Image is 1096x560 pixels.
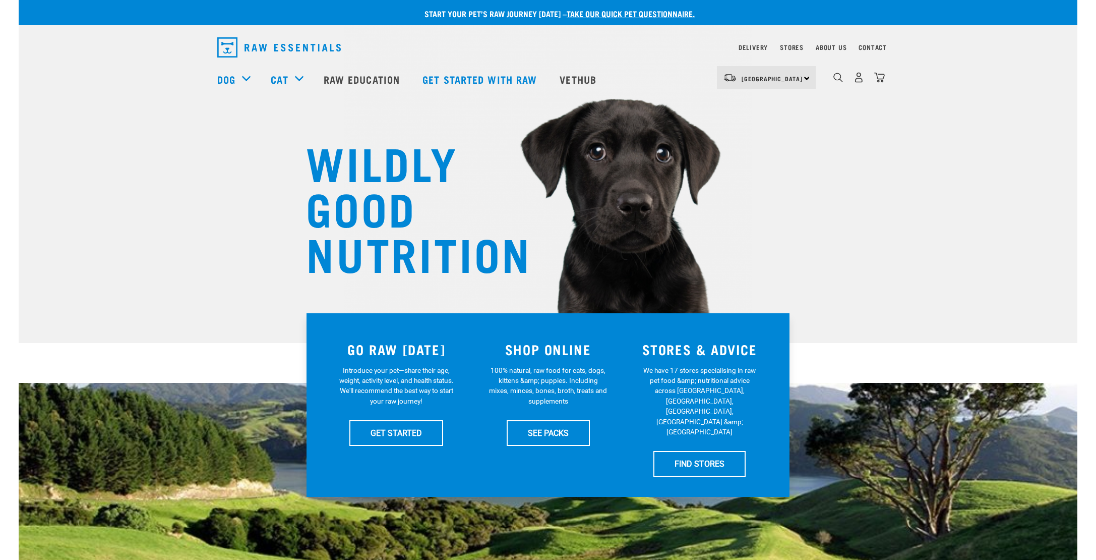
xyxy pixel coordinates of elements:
a: take our quick pet questionnaire. [567,11,695,16]
a: GET STARTED [349,420,443,445]
p: Introduce your pet—share their age, weight, activity level, and health status. We'll recommend th... [337,365,456,407]
a: FIND STORES [653,451,746,476]
a: About Us [816,45,846,49]
nav: dropdown navigation [209,33,887,62]
h3: SHOP ONLINE [478,342,618,357]
a: Delivery [739,45,768,49]
a: Contact [859,45,887,49]
a: Dog [217,72,235,87]
nav: dropdown navigation [19,59,1077,99]
a: Stores [780,45,804,49]
h3: GO RAW [DATE] [327,342,466,357]
img: user.png [854,72,864,83]
img: home-icon-1@2x.png [833,73,843,82]
img: van-moving.png [723,73,737,82]
a: Cat [271,72,288,87]
h1: WILDLY GOOD NUTRITION [306,139,508,275]
a: SEE PACKS [507,420,590,445]
a: Get started with Raw [412,59,550,99]
p: Start your pet’s raw journey [DATE] – [26,8,1085,20]
a: Raw Education [314,59,412,99]
a: Vethub [550,59,609,99]
span: [GEOGRAPHIC_DATA] [742,77,803,80]
img: home-icon@2x.png [874,72,885,83]
h3: STORES & ADVICE [630,342,769,357]
p: We have 17 stores specialising in raw pet food &amp; nutritional advice across [GEOGRAPHIC_DATA],... [640,365,759,437]
p: 100% natural, raw food for cats, dogs, kittens &amp; puppies. Including mixes, minces, bones, bro... [489,365,607,407]
img: Raw Essentials Logo [217,37,341,58]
